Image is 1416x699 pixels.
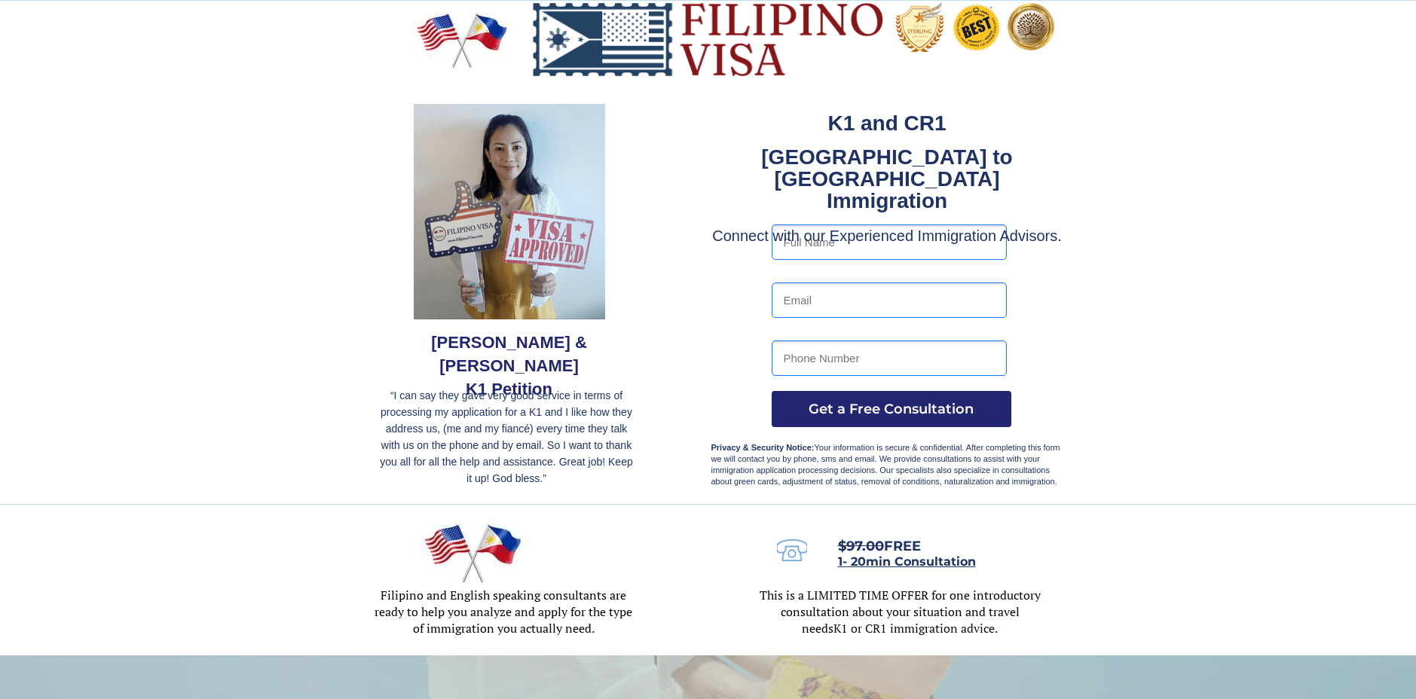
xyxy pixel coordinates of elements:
span: This is a LIMITED TIME OFFER for one introductory consultation about your situation and travel needs [760,587,1041,636]
a: 1- 20min Consultation [838,556,976,568]
strong: [GEOGRAPHIC_DATA] to [GEOGRAPHIC_DATA] Immigration [761,145,1012,212]
p: “I can say they gave very good service in terms of processing my application for a K1 and I like ... [377,387,637,487]
span: Filipino and English speaking consultants are ready to help you analyze and apply for the type of... [375,587,632,636]
span: Your information is secure & confidential. After completing this form we will contact you by phon... [711,443,1060,486]
span: [PERSON_NAME] & [PERSON_NAME] K1 Petition [431,333,587,398]
input: Email [772,282,1007,318]
input: Full Name [772,224,1007,260]
span: Connect with our Experienced Immigration Advisors. [712,227,1062,244]
strong: Privacy & Security Notice: [711,443,815,452]
span: FREE [838,538,921,554]
span: Get a Free Consultation [772,401,1011,417]
strong: K1 and CR1 [827,111,946,135]
span: 1- 20min Consultation [838,554,976,569]
s: $97.00 [838,538,884,554]
input: Phone Number [772,340,1007,376]
span: K1 or CR1 immigration advice. [833,620,998,636]
button: Get a Free Consultation [772,391,1011,427]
